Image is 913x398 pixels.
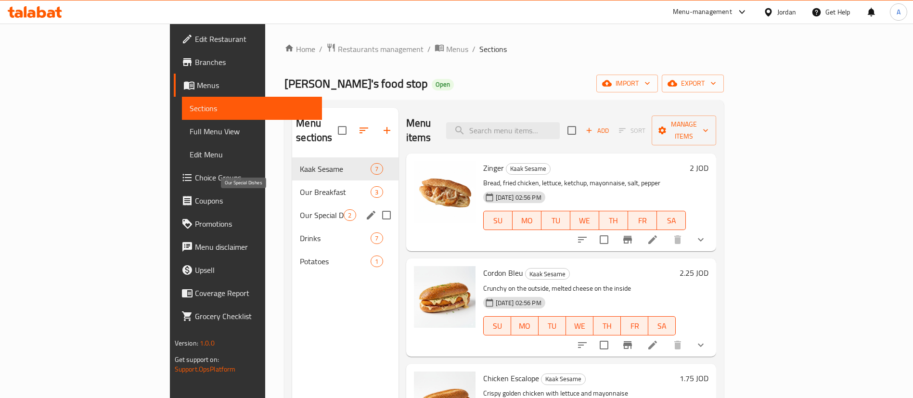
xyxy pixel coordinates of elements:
[300,186,371,198] span: Our Breakfast
[371,234,382,243] span: 7
[571,228,594,251] button: sort-choices
[332,120,352,141] span: Select all sections
[628,211,657,230] button: FR
[175,337,198,349] span: Version:
[613,123,652,138] span: Select section first
[669,77,716,90] span: export
[364,208,378,222] button: edit
[195,310,315,322] span: Grocery Checklist
[174,212,322,235] a: Promotions
[662,75,724,92] button: export
[562,120,582,141] span: Select section
[284,43,724,55] nav: breadcrumb
[371,256,383,267] div: items
[479,43,507,55] span: Sections
[652,319,672,333] span: SA
[292,227,398,250] div: Drinks7
[292,204,398,227] div: Our Special Dishes2edit
[680,266,708,280] h6: 2.25 JOD
[647,339,658,351] a: Edit menu item
[292,180,398,204] div: Our Breakfast3
[625,319,644,333] span: FR
[488,319,507,333] span: SU
[492,193,545,202] span: [DATE] 02:56 PM
[621,316,648,335] button: FR
[292,250,398,273] div: Potatoes1
[175,363,236,375] a: Support.OpsPlatform
[190,126,315,137] span: Full Menu View
[582,123,613,138] button: Add
[174,282,322,305] a: Coverage Report
[472,43,476,55] li: /
[338,43,424,55] span: Restaurants management
[371,163,383,175] div: items
[195,264,315,276] span: Upsell
[666,228,689,251] button: delete
[446,122,560,139] input: search
[632,214,653,228] span: FR
[513,211,541,230] button: MO
[584,125,610,136] span: Add
[492,298,545,308] span: [DATE] 02:56 PM
[647,234,658,245] a: Edit menu item
[897,7,900,17] span: A
[666,334,689,357] button: delete
[515,319,535,333] span: MO
[545,214,566,228] span: TU
[195,287,315,299] span: Coverage Report
[432,80,454,89] span: Open
[174,74,322,97] a: Menus
[516,214,538,228] span: MO
[371,186,383,198] div: items
[541,211,570,230] button: TU
[406,116,435,145] h2: Menu items
[594,335,614,355] span: Select to update
[195,56,315,68] span: Branches
[657,211,686,230] button: SA
[174,305,322,328] a: Grocery Checklist
[593,316,621,335] button: TH
[594,230,614,250] span: Select to update
[446,43,468,55] span: Menus
[506,163,551,175] div: Kaak Sesame
[574,214,595,228] span: WE
[777,7,796,17] div: Jordan
[371,165,382,174] span: 7
[603,214,624,228] span: TH
[371,232,383,244] div: items
[539,316,566,335] button: TU
[525,268,570,280] div: Kaak Sesame
[371,188,382,197] span: 3
[542,319,562,333] span: TU
[182,97,322,120] a: Sections
[483,161,504,175] span: Zinger
[195,218,315,230] span: Promotions
[483,266,523,280] span: Cordon Bleu
[300,163,371,175] div: Kaak Sesame
[599,211,628,230] button: TH
[195,241,315,253] span: Menu disclaimer
[483,282,676,295] p: Crunchy on the outside, melted cheese on the inside
[541,373,585,385] span: Kaak Sesame
[195,195,315,206] span: Coupons
[483,316,511,335] button: SU
[616,334,639,357] button: Branch-specific-item
[488,214,509,228] span: SU
[571,334,594,357] button: sort-choices
[690,161,708,175] h6: 2 JOD
[197,79,315,91] span: Menus
[182,143,322,166] a: Edit Menu
[414,161,476,223] img: Zinger
[648,316,676,335] button: SA
[570,319,590,333] span: WE
[352,119,375,142] span: Sort sections
[673,6,732,18] div: Menu-management
[570,211,599,230] button: WE
[506,163,550,174] span: Kaak Sesame
[680,372,708,385] h6: 1.75 JOD
[659,118,708,142] span: Manage items
[284,73,428,94] span: [PERSON_NAME]'s food stop
[300,256,371,267] span: Potatoes
[326,43,424,55] a: Restaurants management
[190,149,315,160] span: Edit Menu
